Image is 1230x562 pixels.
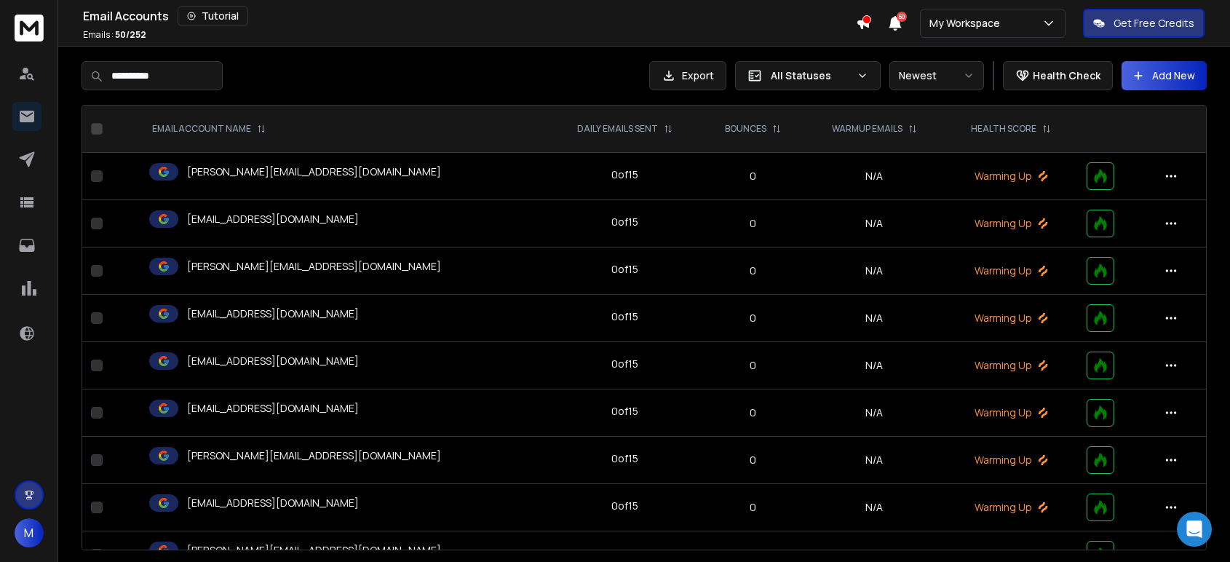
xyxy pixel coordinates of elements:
[611,309,638,324] div: 0 of 15
[611,167,638,182] div: 0 of 15
[15,518,44,547] button: M
[953,216,1069,231] p: Warming Up
[649,61,726,90] button: Export
[187,306,359,321] p: [EMAIL_ADDRESS][DOMAIN_NAME]
[710,311,795,325] p: 0
[611,262,638,277] div: 0 of 15
[611,546,638,561] div: 0 of 15
[804,248,945,295] td: N/A
[611,499,638,513] div: 0 of 15
[611,357,638,371] div: 0 of 15
[804,484,945,531] td: N/A
[178,6,248,26] button: Tutorial
[953,405,1069,420] p: Warming Up
[804,389,945,437] td: N/A
[187,401,359,416] p: [EMAIL_ADDRESS][DOMAIN_NAME]
[804,342,945,389] td: N/A
[152,123,266,135] div: EMAIL ACCOUNT NAME
[187,448,441,463] p: [PERSON_NAME][EMAIL_ADDRESS][DOMAIN_NAME]
[83,6,856,26] div: Email Accounts
[187,259,441,274] p: [PERSON_NAME][EMAIL_ADDRESS][DOMAIN_NAME]
[804,200,945,248] td: N/A
[804,153,945,200] td: N/A
[187,212,359,226] p: [EMAIL_ADDRESS][DOMAIN_NAME]
[832,123,902,135] p: WARMUP EMAILS
[710,405,795,420] p: 0
[1033,68,1100,83] p: Health Check
[577,123,658,135] p: DAILY EMAILS SENT
[953,500,1069,515] p: Warming Up
[611,451,638,466] div: 0 of 15
[804,437,945,484] td: N/A
[953,358,1069,373] p: Warming Up
[611,215,638,229] div: 0 of 15
[889,61,984,90] button: Newest
[710,358,795,373] p: 0
[1177,512,1212,547] div: Open Intercom Messenger
[611,404,638,419] div: 0 of 15
[1114,16,1194,31] p: Get Free Credits
[710,547,795,562] p: 0
[710,264,795,278] p: 0
[804,295,945,342] td: N/A
[953,547,1069,562] p: Warming Up
[115,28,146,41] span: 50 / 252
[710,500,795,515] p: 0
[953,453,1069,467] p: Warming Up
[1083,9,1205,38] button: Get Free Credits
[187,543,441,558] p: [PERSON_NAME][EMAIL_ADDRESS][DOMAIN_NAME]
[187,165,441,179] p: [PERSON_NAME][EMAIL_ADDRESS][DOMAIN_NAME]
[187,354,359,368] p: [EMAIL_ADDRESS][DOMAIN_NAME]
[953,311,1069,325] p: Warming Up
[771,68,851,83] p: All Statuses
[953,169,1069,183] p: Warming Up
[953,264,1069,278] p: Warming Up
[897,12,907,22] span: 50
[83,29,146,41] p: Emails :
[971,123,1036,135] p: HEALTH SCORE
[710,216,795,231] p: 0
[710,453,795,467] p: 0
[1122,61,1207,90] button: Add New
[710,169,795,183] p: 0
[187,496,359,510] p: [EMAIL_ADDRESS][DOMAIN_NAME]
[1003,61,1113,90] button: Health Check
[725,123,766,135] p: BOUNCES
[929,16,1006,31] p: My Workspace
